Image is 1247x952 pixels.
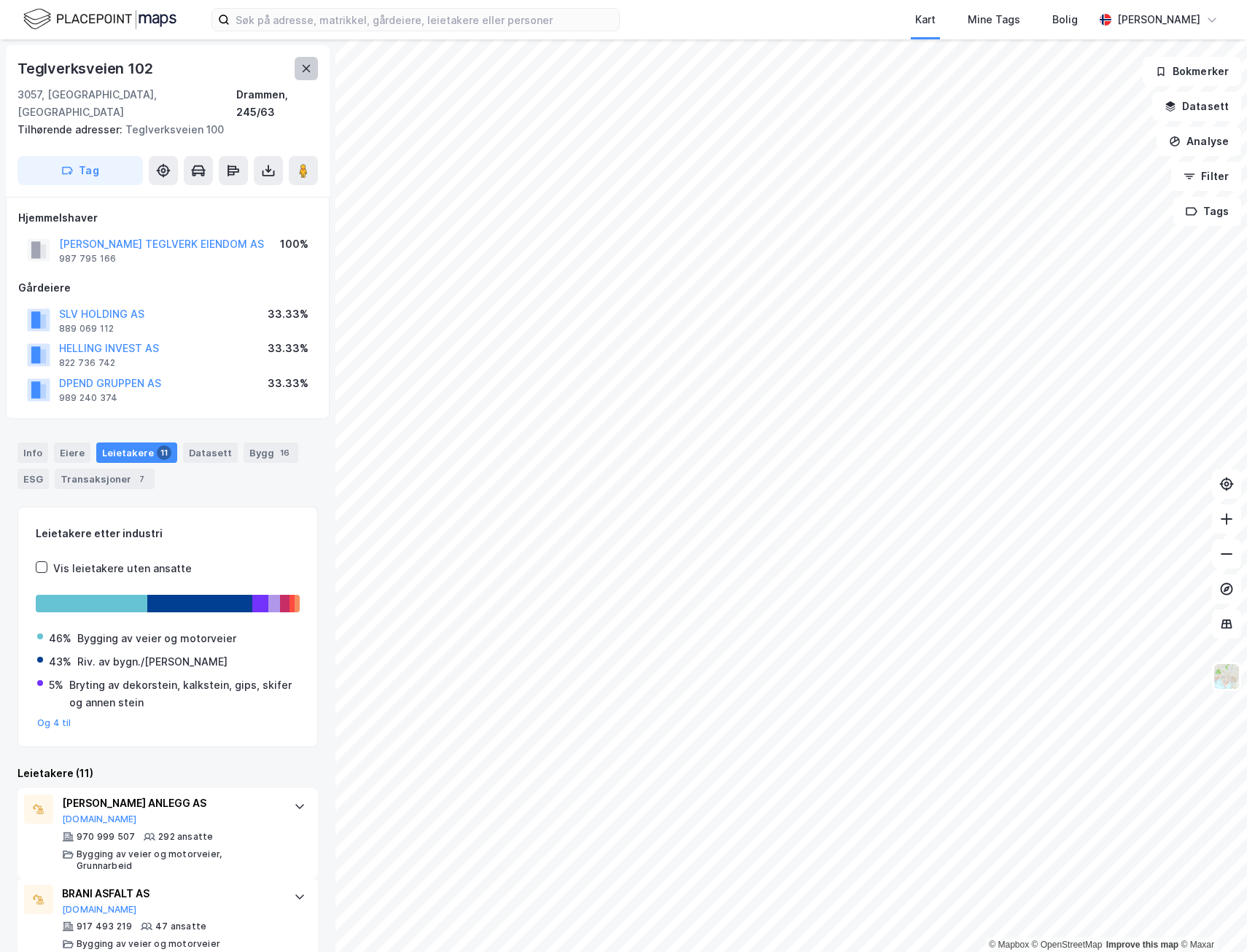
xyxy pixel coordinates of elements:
button: [DOMAIN_NAME] [62,904,137,916]
button: Filter [1171,162,1241,191]
div: 5% [49,676,63,694]
div: [PERSON_NAME] [1117,11,1200,28]
div: Teglverksveien 100 [18,121,306,138]
div: Teglverksveien 102 [18,57,155,80]
div: Leietakere (11) [18,765,318,782]
div: 100% [280,235,308,253]
a: OpenStreetMap [1032,940,1103,950]
div: 292 ansatte [158,831,213,843]
div: 987 795 166 [59,253,116,265]
div: Transaksjoner [55,469,155,489]
iframe: Chat Widget [1174,882,1247,952]
div: 889 069 112 [59,323,114,335]
div: Gårdeiere [18,279,317,297]
button: [DOMAIN_NAME] [62,814,137,825]
div: Vis leietakere uten ansatte [53,560,192,577]
button: Analyse [1157,127,1241,156]
a: Mapbox [989,940,1029,950]
div: 11 [157,445,171,460]
div: 46% [49,630,71,647]
span: Tilhørende adresser: [18,123,125,136]
div: ESG [18,469,49,489]
input: Søk på adresse, matrikkel, gårdeiere, leietakere eller personer [230,9,619,31]
div: Riv. av bygn./[PERSON_NAME] [77,653,228,671]
div: Bygg [244,442,298,463]
div: 970 999 507 [77,831,135,843]
div: 33.33% [268,340,308,357]
div: 3057, [GEOGRAPHIC_DATA], [GEOGRAPHIC_DATA] [18,86,236,121]
div: Leietakere etter industri [36,525,300,542]
div: Eiere [54,442,90,463]
button: Tag [18,156,143,185]
div: Mine Tags [968,11,1020,28]
img: logo.f888ab2527a4732fd821a326f86c7f29.svg [23,7,176,32]
img: Z [1213,663,1240,690]
div: Bolig [1052,11,1078,28]
div: Bygging av veier og motorveier [77,630,236,647]
div: Leietakere [96,442,177,463]
div: Datasett [183,442,238,463]
a: Improve this map [1106,940,1178,950]
div: 16 [277,445,292,460]
div: Drammen, 245/63 [236,86,318,121]
div: [PERSON_NAME] ANLEGG AS [62,795,279,812]
div: 47 ansatte [155,921,206,932]
button: Datasett [1152,92,1241,121]
button: Tags [1173,197,1241,226]
div: Bryting av dekorstein, kalkstein, gips, skifer og annen stein [69,676,298,711]
div: Bygging av veier og motorveier, Grunnarbeid [77,848,279,872]
div: 917 493 219 [77,921,132,932]
button: Bokmerker [1143,57,1241,86]
div: 7 [134,472,149,486]
div: 822 736 742 [59,357,115,369]
div: 989 240 374 [59,392,117,404]
div: 43% [49,653,71,671]
button: Og 4 til [37,717,71,729]
div: Info [18,442,48,463]
div: 33.33% [268,305,308,323]
div: 33.33% [268,375,308,392]
div: Bygging av veier og motorveier [77,938,220,950]
div: Kart [915,11,936,28]
div: Hjemmelshaver [18,209,317,227]
div: BRANI ASFALT AS [62,885,279,902]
